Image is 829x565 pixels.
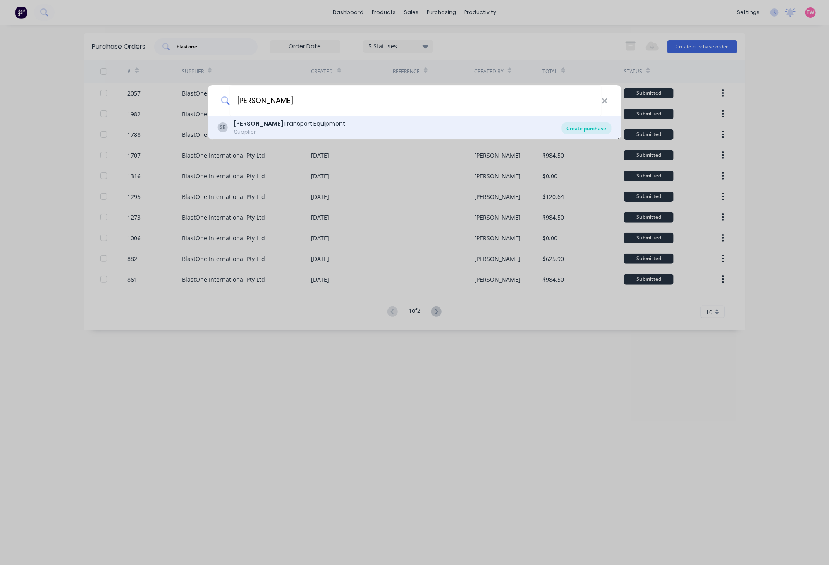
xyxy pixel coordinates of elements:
b: [PERSON_NAME] [234,120,283,128]
div: Supplier [234,128,345,136]
div: Create purchase [562,122,612,134]
input: Enter a supplier name to create a new order... [230,85,602,116]
div: SE [217,122,227,132]
div: Transport Equipment [234,120,345,128]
